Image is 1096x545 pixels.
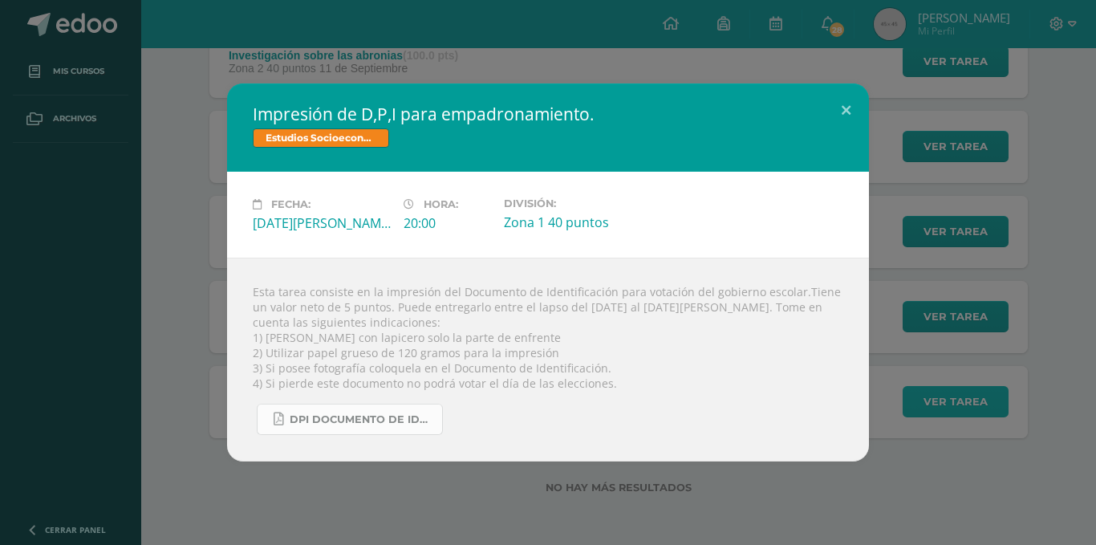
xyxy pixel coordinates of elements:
label: División: [504,197,642,209]
span: Hora: [424,198,458,210]
span: DPI Documento de Identificación escolar 2025 A.pdf [290,413,434,426]
div: 20:00 [404,214,491,232]
div: [DATE][PERSON_NAME] [253,214,391,232]
span: Estudios Socioeconómicos Bach V [253,128,389,148]
div: Zona 1 40 puntos [504,214,642,231]
h2: Impresión de D,P,I para empadronamiento. [253,103,843,125]
button: Close (Esc) [823,83,869,138]
a: DPI Documento de Identificación escolar 2025 A.pdf [257,404,443,435]
span: Fecha: [271,198,311,210]
div: Esta tarea consiste en la impresión del Documento de Identificación para votación del gobierno es... [227,258,869,462]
